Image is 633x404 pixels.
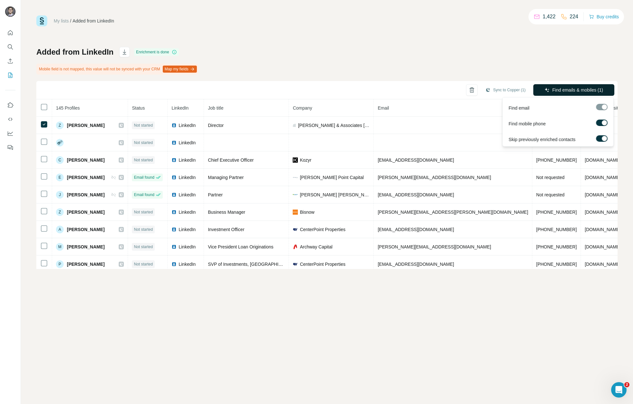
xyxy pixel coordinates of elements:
[585,210,621,215] span: [DOMAIN_NAME]
[134,227,153,232] span: Not started
[56,174,64,181] div: E
[378,244,491,249] span: [PERSON_NAME][EMAIL_ADDRESS][DOMAIN_NAME]
[536,192,564,197] span: Not requested
[293,262,298,267] img: company-logo
[134,209,153,215] span: Not started
[171,123,177,128] img: LinkedIn logo
[134,175,154,180] span: Email found
[585,262,621,267] span: [DOMAIN_NAME]
[378,210,528,215] span: [PERSON_NAME][EMAIL_ADDRESS][PERSON_NAME][DOMAIN_NAME]
[56,191,64,199] div: J
[293,157,298,163] img: company-logo
[56,105,80,111] span: 145 Profiles
[70,18,71,24] li: /
[300,261,345,267] span: CenterPoint Properties
[536,157,577,163] span: [PHONE_NUMBER]
[179,139,196,146] span: LinkedIn
[5,113,15,125] button: Use Surfe API
[134,244,153,250] span: Not started
[208,175,243,180] span: Managing Partner
[67,192,105,198] span: [PERSON_NAME]
[293,105,312,111] span: Company
[5,27,15,39] button: Quick start
[481,85,530,95] button: Sync to Copper (1)
[56,208,64,216] div: Z
[134,140,153,146] span: Not started
[132,105,145,111] span: Status
[36,47,114,57] h1: Added from LinkedIn
[5,99,15,111] button: Use Surfe on LinkedIn
[208,210,245,215] span: Business Manager
[67,174,105,181] span: [PERSON_NAME]
[179,226,196,233] span: LinkedIn
[179,209,196,215] span: LinkedIn
[67,244,105,250] span: [PERSON_NAME]
[536,244,577,249] span: [PHONE_NUMBER]
[208,244,273,249] span: Vice President Loan Originations
[378,192,454,197] span: [EMAIL_ADDRESS][DOMAIN_NAME]
[67,261,105,267] span: [PERSON_NAME]
[509,121,546,127] span: Find mobile phone
[300,244,332,250] span: Archway Capital
[134,122,153,128] span: Not started
[208,262,297,267] span: SVP of Investments, [GEOGRAPHIC_DATA]
[171,175,177,180] img: LinkedIn logo
[56,260,64,268] div: P
[56,156,64,164] div: C
[293,227,298,232] img: company-logo
[611,382,627,398] iframe: Intercom live chat
[585,192,621,197] span: [DOMAIN_NAME]
[171,140,177,145] img: LinkedIn logo
[293,194,298,195] img: company-logo
[293,244,298,249] img: company-logo
[171,192,177,197] img: LinkedIn logo
[179,192,196,198] span: LinkedIn
[134,192,154,198] span: Email found
[5,55,15,67] button: Enrich CSV
[570,13,578,21] p: 224
[5,142,15,153] button: Feedback
[585,175,621,180] span: [DOMAIN_NAME]
[536,262,577,267] span: [PHONE_NUMBER]
[585,244,621,249] span: [DOMAIN_NAME]
[378,157,454,163] span: [EMAIL_ADDRESS][DOMAIN_NAME]
[300,192,370,198] span: [PERSON_NAME] [PERSON_NAME] LLP
[585,227,621,232] span: [DOMAIN_NAME]
[36,15,47,26] img: Surfe Logo
[163,66,197,73] button: Map my fields
[509,136,575,143] span: Skip previously enriched contacts
[378,105,389,111] span: Email
[171,227,177,232] img: LinkedIn logo
[134,48,179,56] div: Enrichment is done
[179,122,196,129] span: LinkedIn
[171,157,177,163] img: LinkedIn logo
[208,192,223,197] span: Partner
[36,64,198,75] div: Mobile field is not mapped, this value will not be synced with your CRM
[552,87,603,93] span: Find emails & mobiles (1)
[179,261,196,267] span: LinkedIn
[67,157,105,163] span: [PERSON_NAME]
[378,262,454,267] span: [EMAIL_ADDRESS][DOMAIN_NAME]
[67,122,105,129] span: [PERSON_NAME]
[5,41,15,53] button: Search
[300,157,311,163] span: Kozyr
[208,105,223,111] span: Job title
[67,226,105,233] span: [PERSON_NAME]
[56,243,64,251] div: M
[378,227,454,232] span: [EMAIL_ADDRESS][DOMAIN_NAME]
[134,261,153,267] span: Not started
[56,226,64,233] div: A
[5,69,15,81] button: My lists
[533,84,614,96] button: Find emails & mobiles (1)
[543,13,555,21] p: 1,422
[179,174,196,181] span: LinkedIn
[293,175,298,180] img: company-logo
[300,209,314,215] span: Bisnow
[300,226,345,233] span: CenterPoint Properties
[5,6,15,17] img: Avatar
[171,262,177,267] img: LinkedIn logo
[509,105,529,111] span: Find email
[536,227,577,232] span: [PHONE_NUMBER]
[298,122,370,129] span: [PERSON_NAME] & Associates [GEOGRAPHIC_DATA]
[536,210,577,215] span: [PHONE_NUMBER]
